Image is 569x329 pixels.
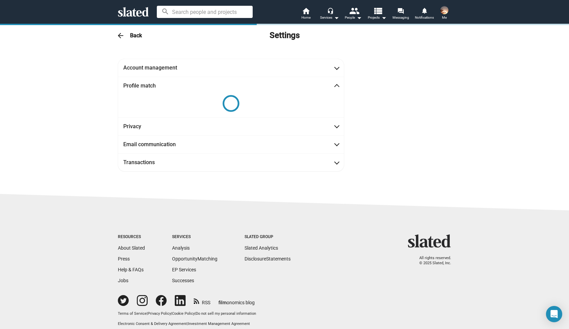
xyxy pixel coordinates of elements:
[187,322,188,326] span: |
[172,278,194,283] a: Successes
[332,14,340,22] mat-icon: arrow_drop_down
[123,123,184,130] mat-panel-title: Privacy
[118,245,145,251] a: About Slated
[147,311,148,316] span: |
[118,256,130,262] a: Press
[123,82,184,89] mat-panel-title: Profile match
[341,7,365,22] button: People
[172,267,196,272] a: EP Services
[188,322,250,326] a: Investment Management Agreement
[320,14,339,22] div: Services
[245,256,291,262] a: DisclosureStatements
[196,311,256,316] button: Do not sell my personal information
[148,311,171,316] a: Privacy Policy
[118,234,145,240] div: Resources
[345,14,362,22] div: People
[368,14,386,22] span: Projects
[172,245,190,251] a: Analysis
[389,7,413,22] a: Messaging
[393,14,409,22] span: Messaging
[172,234,217,240] div: Services
[270,30,300,41] h2: Settings
[117,32,125,40] mat-icon: arrow_back
[118,311,147,316] a: Terms of Service
[172,311,195,316] a: Cookie Policy
[301,14,311,22] span: Home
[123,64,184,71] mat-panel-title: Account management
[245,245,278,251] a: Slated Analytics
[218,300,227,305] span: film
[118,77,344,95] mat-expansion-panel-header: Profile match
[123,141,184,148] mat-panel-title: Email communication
[245,234,291,240] div: Slated Group
[118,59,344,77] mat-expansion-panel-header: Account management
[171,311,172,316] span: |
[118,322,187,326] a: Electronic Consent & Delivery Agreement
[318,7,341,22] button: Services
[397,7,404,14] mat-icon: forum
[118,95,344,117] div: Profile match
[413,7,436,22] a: Notifications
[195,311,196,316] span: |
[355,14,363,22] mat-icon: arrow_drop_down
[218,294,255,306] a: filmonomics blog
[365,7,389,22] button: Projects
[440,6,448,14] img: Marine Arabajyan
[118,135,344,153] mat-expansion-panel-header: Email communication
[302,7,310,15] mat-icon: home
[118,153,344,171] mat-expansion-panel-header: Transactions
[421,7,427,14] mat-icon: notifications
[436,5,452,22] button: Marine ArabajyanMe
[380,14,388,22] mat-icon: arrow_drop_down
[327,7,333,14] mat-icon: headset_mic
[442,14,447,22] span: Me
[118,278,128,283] a: Jobs
[412,256,451,266] p: All rights reserved. © 2025 Slated, Inc.
[546,306,562,322] div: Open Intercom Messenger
[130,32,142,39] h3: Back
[157,6,253,18] input: Search people and projects
[294,7,318,22] a: Home
[118,267,144,272] a: Help & FAQs
[349,6,359,16] mat-icon: people
[123,159,184,166] mat-panel-title: Transactions
[373,6,383,16] mat-icon: view_list
[172,256,217,262] a: OpportunityMatching
[194,295,210,306] a: RSS
[118,117,344,135] mat-expansion-panel-header: Privacy
[415,14,434,22] span: Notifications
